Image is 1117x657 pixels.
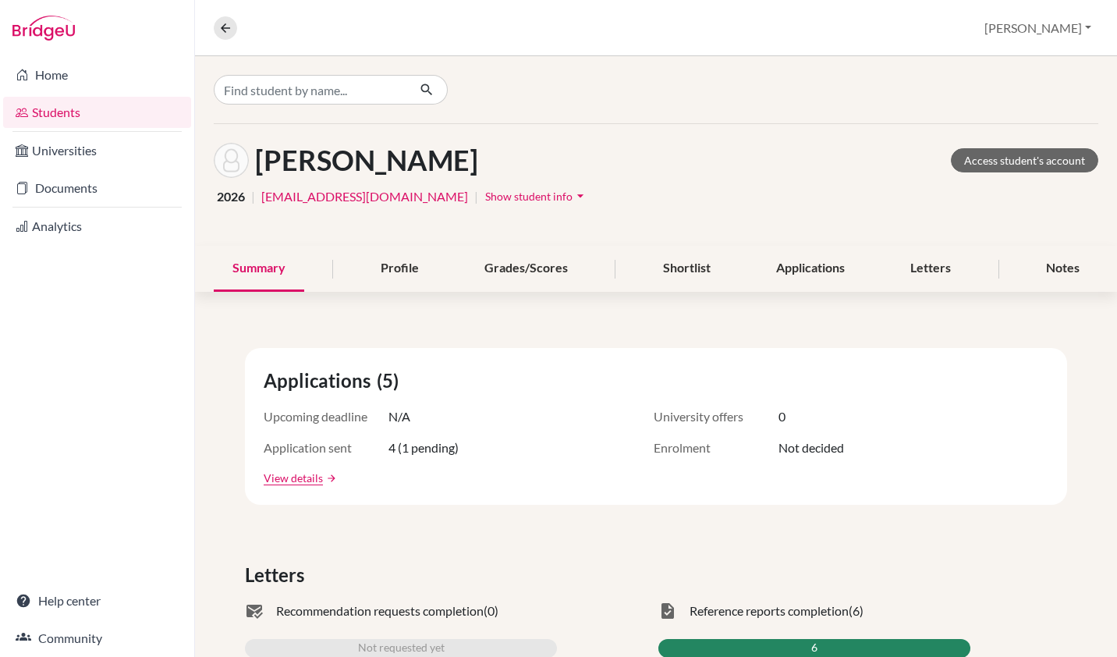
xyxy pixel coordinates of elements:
span: Recommendation requests completion [276,602,484,620]
span: Not decided [778,439,844,457]
img: Bridge-U [12,16,75,41]
span: task [658,602,677,620]
span: (6) [849,602,863,620]
img: Leonardo Gambini's avatar [214,143,249,178]
span: (5) [377,367,405,395]
span: | [251,187,255,206]
div: Letters [892,246,970,292]
a: Help center [3,585,191,616]
span: mark_email_read [245,602,264,620]
span: 4 (1 pending) [388,439,459,457]
div: Shortlist [644,246,729,292]
span: 2026 [217,187,245,206]
a: [EMAIL_ADDRESS][DOMAIN_NAME] [261,187,468,206]
span: 0 [778,407,785,426]
a: Community [3,623,191,654]
h1: [PERSON_NAME] [255,144,478,177]
a: Documents [3,172,191,204]
span: Enrolment [654,439,778,457]
a: Universities [3,135,191,166]
span: University offers [654,407,778,426]
span: Applications [264,367,377,395]
span: Upcoming deadline [264,407,388,426]
a: View details [264,470,323,486]
div: Applications [757,246,863,292]
span: Application sent [264,439,388,457]
a: arrow_forward [323,473,337,484]
span: Letters [245,561,310,589]
input: Find student by name... [214,75,407,105]
div: Profile [362,246,438,292]
span: Show student info [485,190,573,203]
span: N/A [388,407,410,426]
a: Access student's account [951,148,1098,172]
a: Students [3,97,191,128]
span: Reference reports completion [690,602,849,620]
div: Notes [1027,246,1098,292]
button: Show student infoarrow_drop_down [484,184,589,208]
i: arrow_drop_down [573,188,588,204]
div: Grades/Scores [466,246,587,292]
a: Analytics [3,211,191,242]
div: Summary [214,246,304,292]
span: | [474,187,478,206]
a: Home [3,59,191,91]
button: [PERSON_NAME] [977,13,1098,43]
span: (0) [484,602,498,620]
